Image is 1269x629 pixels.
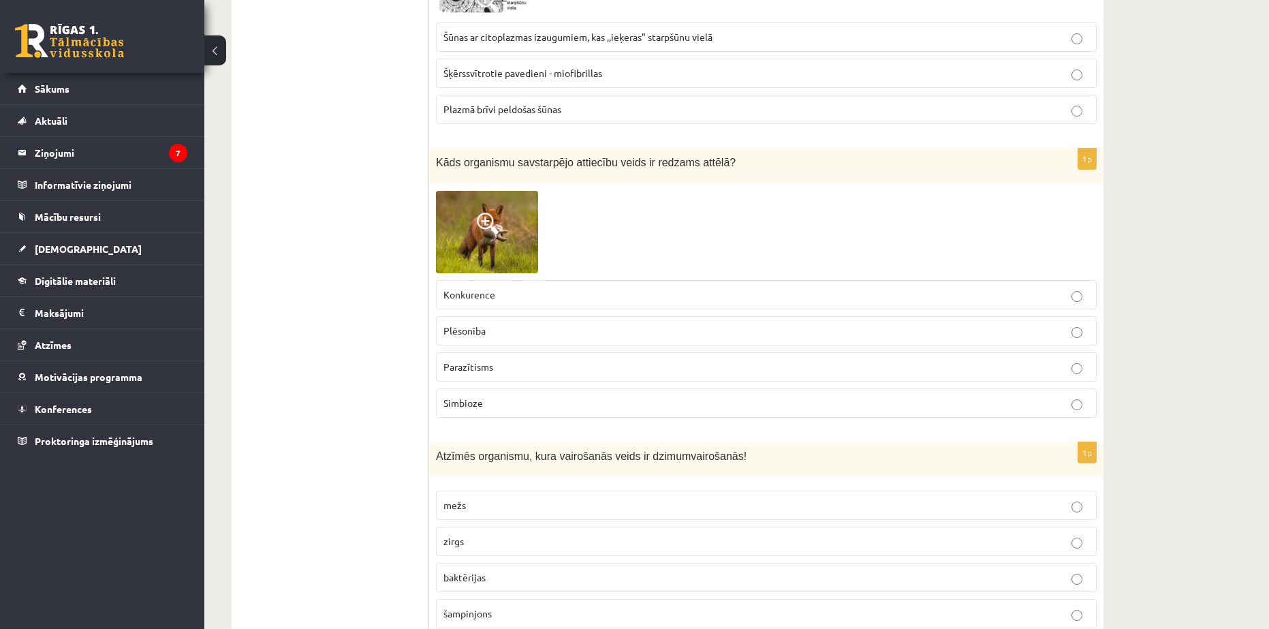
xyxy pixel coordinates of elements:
[35,403,92,415] span: Konferences
[1071,33,1082,44] input: Šūnas ar citoplazmas izaugumiem, kas ,,ieķeras" starpšūnu vielā
[18,105,187,136] a: Aktuāli
[18,329,187,360] a: Atzīmes
[443,67,602,79] span: Šķērssvītrotie pavedieni - miofibrillas
[35,339,72,351] span: Atzīmes
[18,297,187,328] a: Maksājumi
[443,397,483,409] span: Simbioze
[1071,291,1082,302] input: Konkurence
[35,114,67,127] span: Aktuāli
[18,201,187,232] a: Mācību resursi
[443,535,464,547] span: zirgs
[443,31,712,43] span: Šūnas ar citoplazmas izaugumiem, kas ,,ieķeras" starpšūnu vielā
[1071,538,1082,549] input: zirgs
[443,360,493,373] span: Parazītisms
[35,371,142,383] span: Motivācijas programma
[1078,148,1097,170] p: 1p
[1071,363,1082,374] input: Parazītisms
[18,425,187,457] a: Proktoringa izmēģinājums
[18,361,187,393] a: Motivācijas programma
[1071,70,1082,80] input: Šķērssvītrotie pavedieni - miofibrillas
[18,265,187,296] a: Digitālie materiāli
[18,169,187,200] a: Informatīvie ziņojumi
[1071,106,1082,117] input: Plazmā brīvi peldošas šūnas
[1071,327,1082,338] input: Plēsonība
[35,211,101,223] span: Mācību resursi
[35,435,153,447] span: Proktoringa izmēģinājums
[18,73,187,104] a: Sākums
[443,103,561,115] span: Plazmā brīvi peldošas šūnas
[35,275,116,287] span: Digitālie materiāli
[1071,502,1082,512] input: mežs
[35,82,69,95] span: Sākums
[18,393,187,425] a: Konferences
[1071,399,1082,410] input: Simbioze
[1071,574,1082,585] input: baktērijas
[35,243,142,255] span: [DEMOGRAPHIC_DATA]
[35,137,187,168] legend: Ziņojumi
[15,24,124,58] a: Rīgas 1. Tālmācības vidusskola
[1071,610,1082,621] input: šampinjons
[436,191,538,273] img: 1.png
[18,137,187,168] a: Ziņojumi7
[443,288,495,301] span: Konkurence
[35,297,187,328] legend: Maksājumi
[35,169,187,200] legend: Informatīvie ziņojumi
[443,571,486,583] span: baktērijas
[18,233,187,264] a: [DEMOGRAPHIC_DATA]
[1078,442,1097,463] p: 1p
[169,144,187,162] i: 7
[443,607,492,619] span: šampinjons
[443,499,466,511] span: mežs
[436,450,747,462] span: Atzīmēs organismu, kura vairošanās veids ir dzimumvairošanās!
[436,157,736,168] span: Kāds organismu savstarpējo attiecību veids ir redzams attēlā?
[443,324,486,337] span: Plēsonība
